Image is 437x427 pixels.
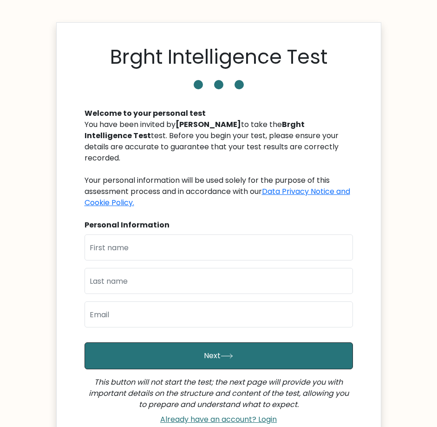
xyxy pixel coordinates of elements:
div: Personal Information [85,220,353,231]
a: Data Privacy Notice and Cookie Policy. [85,186,350,208]
div: You have been invited by to take the test. Before you begin your test, please ensure your details... [85,119,353,208]
i: This button will not start the test; the next page will provide you with important details on the... [89,377,349,410]
div: Welcome to your personal test [85,108,353,119]
input: Last name [85,268,353,294]
h1: Brght Intelligence Test [110,45,327,69]
button: Next [85,342,353,369]
a: Already have an account? Login [157,414,280,425]
input: Email [85,301,353,327]
b: [PERSON_NAME] [176,119,241,130]
input: First name [85,234,353,260]
b: Brght Intelligence Test [85,119,305,141]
